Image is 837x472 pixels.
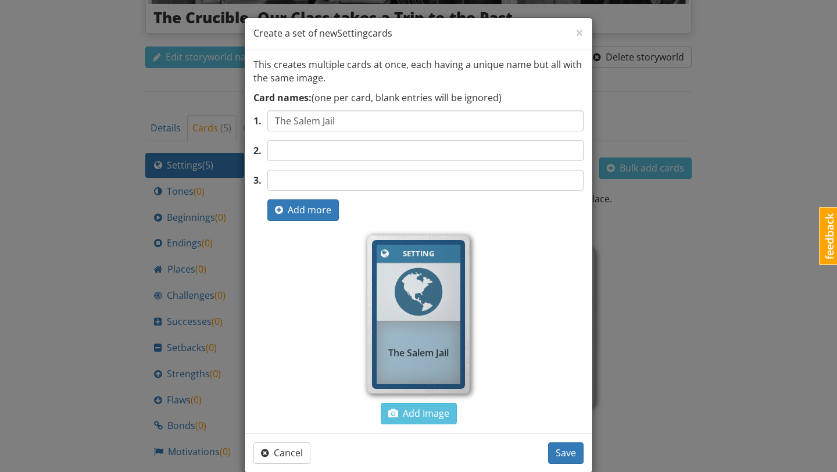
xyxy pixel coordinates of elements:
[253,27,392,40] span: Create a set of new Setting cards
[556,446,576,459] span: Save
[253,144,262,158] label: 2 .
[391,247,446,260] div: Setting
[253,115,262,128] label: 1 .
[548,442,584,464] button: Save
[388,407,449,420] span: Add Image
[377,341,460,366] div: The Salem Jail
[575,23,584,42] span: ×
[253,91,584,105] p: (one per card, blank entries will be ignored)
[253,91,312,104] strong: Card names:
[261,446,303,459] span: Cancel
[267,199,339,221] button: Add more
[253,58,584,85] p: This creates multiple cards at once, each having a unique name but all with the same image .
[253,174,262,187] label: 3 .
[253,442,310,464] button: Cancel
[381,403,457,424] button: Add Image
[275,203,331,216] span: Add more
